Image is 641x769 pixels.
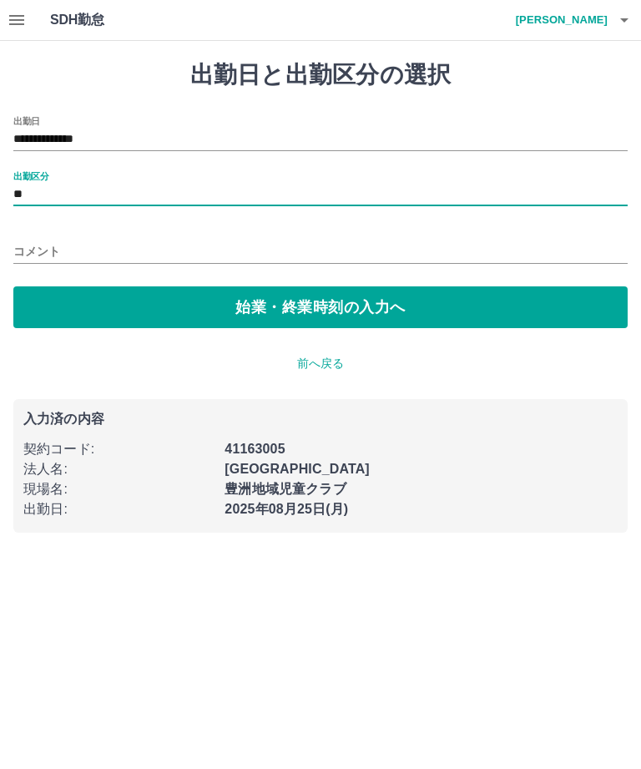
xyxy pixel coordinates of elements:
button: 始業・終業時刻の入力へ [13,286,628,328]
p: 出勤日 : [23,499,215,519]
b: 41163005 [225,442,285,456]
p: 入力済の内容 [23,412,618,426]
b: 豊洲地域児童クラブ [225,482,346,496]
b: [GEOGRAPHIC_DATA] [225,462,370,476]
h1: 出勤日と出勤区分の選択 [13,61,628,89]
label: 出勤区分 [13,169,48,182]
p: 現場名 : [23,479,215,499]
p: 法人名 : [23,459,215,479]
p: 契約コード : [23,439,215,459]
p: 前へ戻る [13,355,628,372]
b: 2025年08月25日(月) [225,502,348,516]
label: 出勤日 [13,114,40,127]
